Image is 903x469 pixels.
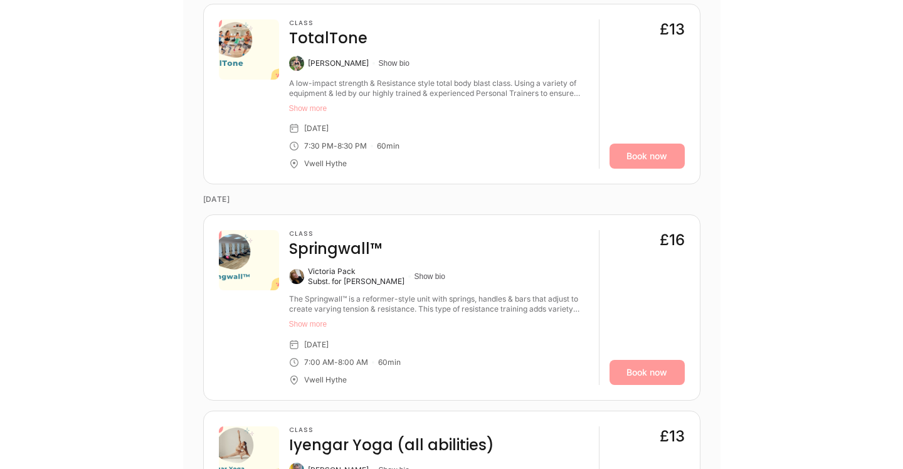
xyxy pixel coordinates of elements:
div: [DATE] [304,340,329,350]
img: Victoria Pack [289,269,304,284]
button: Show bio [379,58,409,68]
button: Show more [289,319,589,329]
h4: Iyengar Yoga (all abilities) [289,435,494,455]
div: [PERSON_NAME] [308,58,369,68]
div: 7:30 PM [304,141,334,151]
h3: Class [289,230,382,238]
div: 60 min [378,357,401,367]
div: £13 [660,19,685,40]
time: [DATE] [203,184,700,214]
img: Mel Eberlein-Scott [289,56,304,71]
div: Vwell Hythe [304,375,347,385]
a: Book now [610,360,685,385]
h4: Springwall™ [289,239,382,259]
button: Show more [289,103,589,113]
a: Book now [610,144,685,169]
div: A low-impact strength & Resistance style total body blast class. Using a variety of equipment & l... [289,78,589,98]
div: The Springwall™ is a reformer-style unit with springs, handles & bars that adjust to create varyi... [289,294,589,314]
img: 5d9617d8-c062-43cb-9683-4a4abb156b5d.png [219,230,279,290]
div: Subst. for [PERSON_NAME] [308,277,404,287]
div: 8:30 PM [337,141,367,151]
h3: Class [289,426,494,434]
div: Victoria Pack [308,266,404,277]
div: - [334,141,337,151]
div: 8:00 AM [338,357,368,367]
div: [DATE] [304,124,329,134]
div: £13 [660,426,685,446]
div: 60 min [377,141,399,151]
h4: TotalTone [289,28,367,48]
img: 9ca2bd60-c661-483b-8a8b-da1a6fbf2332.png [219,19,279,80]
button: Show bio [415,271,445,282]
div: Vwell Hythe [304,159,347,169]
h3: Class [289,19,367,27]
div: £16 [660,230,685,250]
div: 7:00 AM [304,357,334,367]
div: - [334,357,338,367]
